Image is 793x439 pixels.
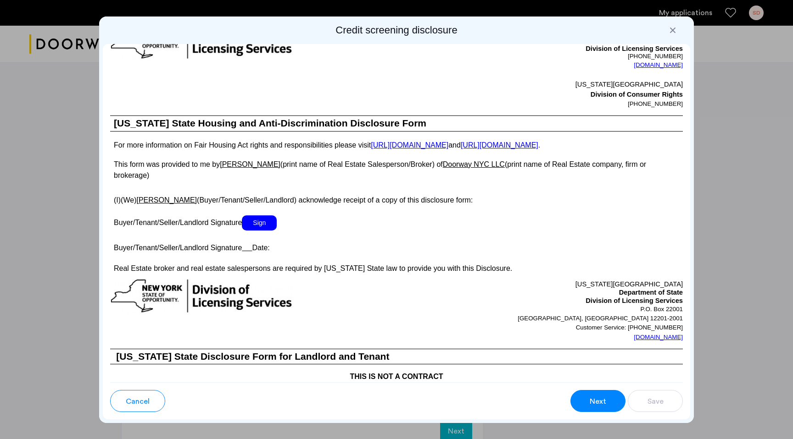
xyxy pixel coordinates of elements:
[648,396,664,407] span: Save
[110,349,683,364] h3: [US_STATE] State Disclosure Form for Landlord and Tenant
[110,390,165,412] button: button
[110,116,683,131] h1: [US_STATE] State Housing and Anti-Discrimination Disclosure Form
[110,159,683,181] p: This form was provided to me by (print name of Real Estate Salesperson/Broker) of (print name of ...
[396,314,683,323] p: [GEOGRAPHIC_DATA], [GEOGRAPHIC_DATA] 12201-2001
[110,141,683,149] p: For more information on Fair Housing Act rights and responsibilities please visit and .
[110,364,683,382] h4: THIS IS NOT A CONTRACT
[590,396,606,407] span: Next
[110,191,683,206] p: (I)(We) (Buyer/Tenant/Seller/Landlord) acknowledge receipt of a copy of this disclosure form:
[396,289,683,297] p: Department of State
[396,305,683,314] p: P.O. Box 22001
[396,45,683,53] p: Division of Licensing Services
[396,279,683,289] p: [US_STATE][GEOGRAPHIC_DATA]
[396,99,683,109] p: [PHONE_NUMBER]
[634,60,683,70] a: [DOMAIN_NAME]
[103,24,690,37] h2: Credit screening disclosure
[628,390,683,412] button: button
[634,333,683,342] a: [DOMAIN_NAME]
[126,396,150,407] span: Cancel
[396,79,683,89] p: [US_STATE][GEOGRAPHIC_DATA]
[396,297,683,305] p: Division of Licensing Services
[461,141,538,149] a: [URL][DOMAIN_NAME]
[220,160,280,168] u: [PERSON_NAME]
[110,240,683,253] p: Buyer/Tenant/Seller/Landlord Signature Date:
[396,89,683,99] p: Division of Consumer Rights
[396,53,683,60] p: [PHONE_NUMBER]
[110,279,293,314] img: new-york-logo.png
[396,323,683,332] p: Customer Service: [PHONE_NUMBER]
[114,219,242,226] span: Buyer/Tenant/Seller/Landlord Signature
[110,263,683,274] p: Real Estate broker and real estate salespersons are required by [US_STATE] State law to provide y...
[443,160,505,168] u: Doorway NYC LLC
[371,141,448,149] a: [URL][DOMAIN_NAME]
[242,215,277,230] span: Sign
[570,390,625,412] button: button
[136,196,197,204] u: [PERSON_NAME]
